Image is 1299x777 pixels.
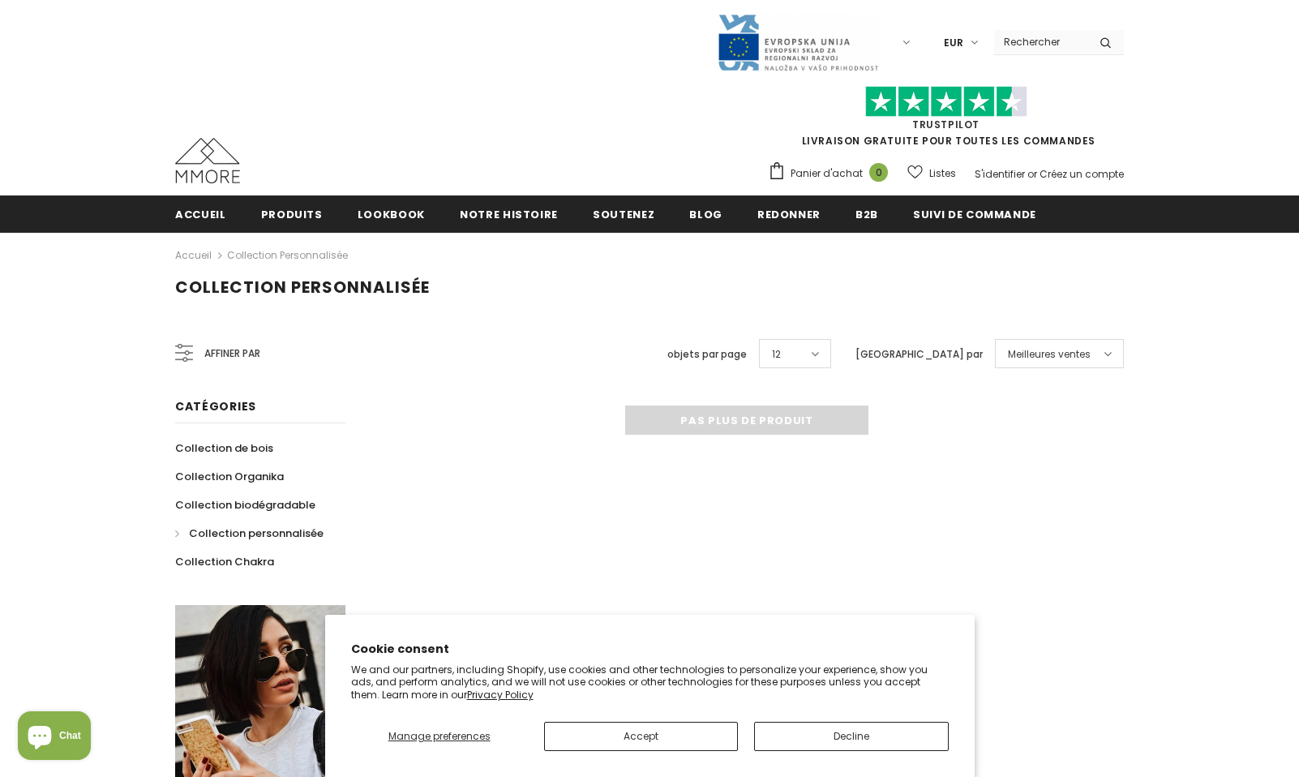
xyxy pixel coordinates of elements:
a: Collection de bois [175,434,273,462]
a: Produits [261,195,323,232]
span: Suivi de commande [913,207,1036,222]
a: Collection personnalisée [227,248,348,262]
a: Accueil [175,246,212,265]
inbox-online-store-chat: Shopify online store chat [13,711,96,764]
input: Search Site [994,30,1087,54]
span: Manage preferences [388,729,491,743]
button: Accept [544,722,738,751]
span: Collection personnalisée [189,526,324,541]
p: We and our partners, including Shopify, use cookies and other technologies to personalize your ex... [351,663,949,702]
button: Manage preferences [351,722,528,751]
a: B2B [855,195,878,232]
span: B2B [855,207,878,222]
a: Accueil [175,195,226,232]
span: Meilleures ventes [1008,346,1091,363]
a: TrustPilot [912,118,980,131]
a: Collection biodégradable [175,491,315,519]
span: or [1027,167,1037,181]
a: Créez un compte [1040,167,1124,181]
span: Notre histoire [460,207,558,222]
a: Collection personnalisée [175,519,324,547]
span: Blog [689,207,722,222]
a: Suivi de commande [913,195,1036,232]
span: 12 [772,346,781,363]
span: Panier d'achat [791,165,863,182]
a: Listes [907,159,956,187]
a: soutenez [593,195,654,232]
a: Lookbook [358,195,425,232]
span: EUR [944,35,963,51]
span: Produits [261,207,323,222]
label: objets par page [667,346,747,363]
img: Javni Razpis [717,13,879,72]
span: soutenez [593,207,654,222]
span: Collection Chakra [175,554,274,569]
a: Notre histoire [460,195,558,232]
a: Javni Razpis [717,35,879,49]
button: Decline [754,722,948,751]
label: [GEOGRAPHIC_DATA] par [855,346,983,363]
a: Privacy Policy [467,688,534,702]
span: Collection de bois [175,440,273,456]
span: Listes [929,165,956,182]
h2: Cookie consent [351,641,949,658]
span: Lookbook [358,207,425,222]
a: Collection Organika [175,462,284,491]
span: LIVRAISON GRATUITE POUR TOUTES LES COMMANDES [768,93,1124,148]
span: Collection personnalisée [175,276,430,298]
img: Faites confiance aux étoiles pilotes [865,86,1027,118]
a: Redonner [757,195,821,232]
span: Accueil [175,207,226,222]
span: Catégories [175,398,256,414]
img: Cas MMORE [175,138,240,183]
span: Affiner par [204,345,260,363]
span: Collection Organika [175,469,284,484]
a: Panier d'achat 0 [768,161,896,186]
span: Redonner [757,207,821,222]
span: Collection biodégradable [175,497,315,513]
a: S'identifier [975,167,1025,181]
span: 0 [869,163,888,182]
a: Blog [689,195,722,232]
a: Collection Chakra [175,547,274,576]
